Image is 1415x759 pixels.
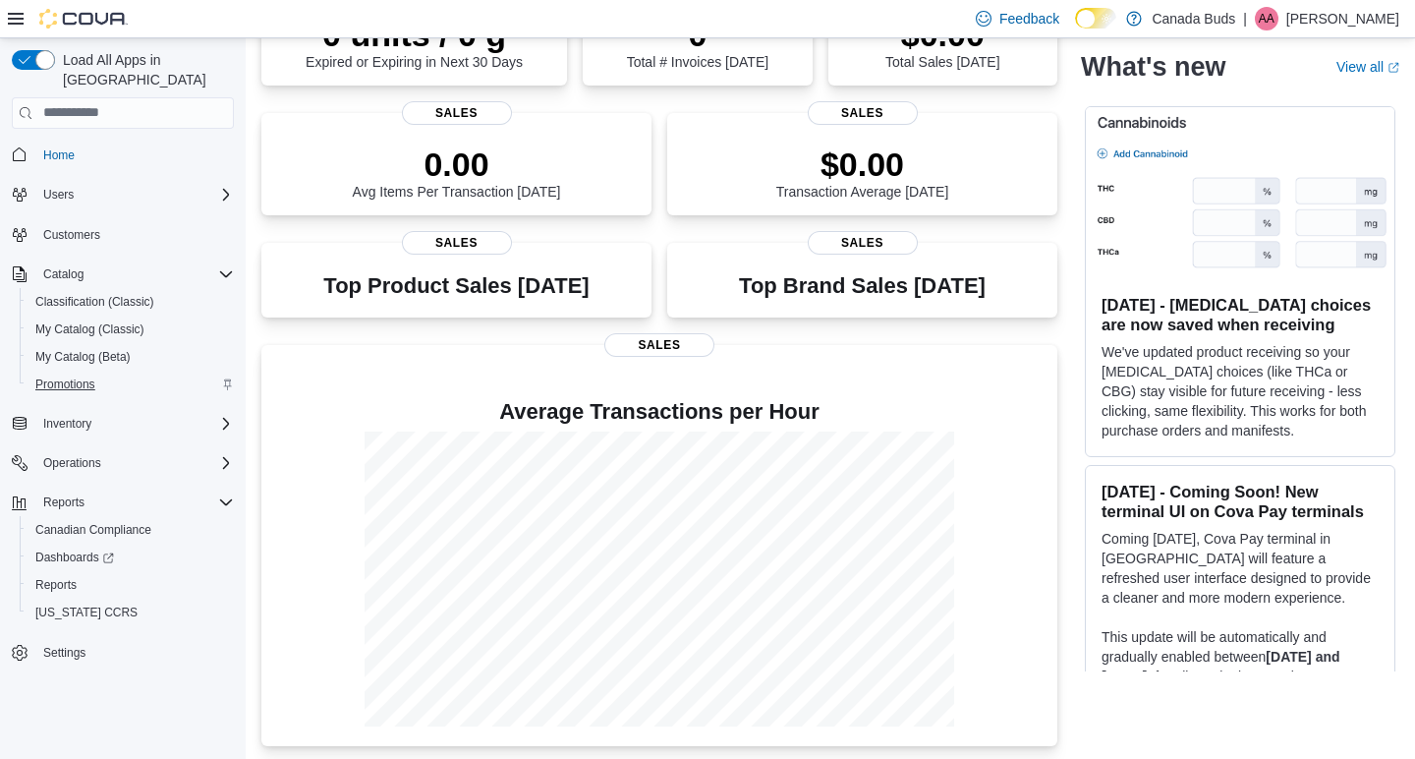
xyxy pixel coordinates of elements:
a: Reports [28,573,85,597]
span: Customers [35,222,234,247]
span: Users [43,187,74,203]
span: Sales [808,231,918,255]
h3: Top Product Sales [DATE] [323,274,589,298]
a: Canadian Compliance [28,518,159,542]
span: Washington CCRS [28,601,234,624]
a: Dashboards [28,546,122,569]
span: Home [35,143,234,167]
span: Customers [43,227,100,243]
p: [PERSON_NAME] [1286,7,1399,30]
button: Reports [4,489,242,516]
button: Reports [35,491,92,514]
a: My Catalog (Beta) [28,345,139,369]
nav: Complex example [12,133,234,719]
span: Classification (Classic) [28,290,234,314]
a: Promotions [28,373,103,396]
p: | [1243,7,1247,30]
span: Reports [43,495,85,510]
span: Dashboards [28,546,234,569]
button: Canadian Compliance [20,516,242,544]
span: Settings [35,640,234,665]
span: Canadian Compliance [28,518,234,542]
span: [US_STATE] CCRS [35,605,138,620]
button: Classification (Classic) [20,288,242,316]
span: Catalog [43,266,84,282]
p: This update will be automatically and gradually enabled between , for all terminals operating on ... [1102,627,1379,745]
span: Inventory [43,416,91,432]
button: Catalog [4,261,242,288]
span: Canadian Compliance [35,522,151,538]
span: Operations [35,451,234,475]
button: Users [35,183,82,206]
p: Coming [DATE], Cova Pay terminal in [GEOGRAPHIC_DATA] will feature a refreshed user interface des... [1102,529,1379,608]
p: We've updated product receiving so your [MEDICAL_DATA] choices (like THCa or CBG) stay visible fo... [1102,342,1379,440]
span: Sales [402,231,512,255]
div: Amanda Agley [1255,7,1278,30]
a: Dashboards [20,544,242,571]
div: Total Sales [DATE] [885,15,999,70]
span: My Catalog (Beta) [35,349,131,365]
button: Operations [4,449,242,477]
span: Operations [43,455,101,471]
a: Customers [35,223,108,247]
p: Canada Buds [1152,7,1235,30]
span: Inventory [35,412,234,436]
span: Dashboards [35,550,114,565]
span: Users [35,183,234,206]
a: Home [35,144,83,167]
button: My Catalog (Classic) [20,316,242,343]
button: Inventory [4,410,242,438]
a: [US_STATE] CCRS [28,601,145,624]
div: Transaction Average [DATE] [776,145,949,200]
button: Settings [4,638,242,667]
span: My Catalog (Classic) [28,318,234,341]
span: Sales [402,101,512,125]
span: Home [43,147,75,163]
h4: Average Transactions per Hour [277,400,1042,424]
span: Reports [35,491,234,514]
a: My Catalog (Classic) [28,318,152,341]
span: Catalog [35,263,234,286]
h3: [DATE] - Coming Soon! New terminal UI on Cova Pay terminals [1102,482,1379,521]
button: My Catalog (Beta) [20,343,242,371]
button: Reports [20,571,242,599]
span: Reports [35,577,77,593]
span: Reports [28,573,234,597]
a: View allExternal link [1336,59,1399,75]
p: 0.00 [353,145,561,184]
span: My Catalog (Beta) [28,345,234,369]
button: Home [4,141,242,169]
button: Promotions [20,371,242,398]
div: Avg Items Per Transaction [DATE] [353,145,561,200]
a: Classification (Classic) [28,290,162,314]
div: Expired or Expiring in Next 30 Days [306,15,523,70]
button: [US_STATE] CCRS [20,599,242,626]
svg: External link [1387,62,1399,74]
span: Promotions [28,373,234,396]
button: Inventory [35,412,99,436]
span: AA [1259,7,1274,30]
button: Operations [35,451,109,475]
input: Dark Mode [1075,8,1116,29]
button: Customers [4,220,242,249]
h2: What's new [1081,51,1225,83]
span: Promotions [35,377,95,392]
span: Sales [604,333,714,357]
span: My Catalog (Classic) [35,321,144,337]
span: Load All Apps in [GEOGRAPHIC_DATA] [55,50,234,89]
a: Settings [35,641,93,665]
span: Feedback [999,9,1059,29]
span: Classification (Classic) [35,294,154,310]
img: Cova [39,9,128,29]
span: Dark Mode [1075,29,1076,29]
h3: Top Brand Sales [DATE] [739,274,986,298]
span: Sales [808,101,918,125]
p: $0.00 [776,145,949,184]
span: Settings [43,645,85,661]
div: Total # Invoices [DATE] [627,15,768,70]
button: Catalog [35,263,91,286]
button: Users [4,181,242,208]
h3: [DATE] - [MEDICAL_DATA] choices are now saved when receiving [1102,295,1379,334]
